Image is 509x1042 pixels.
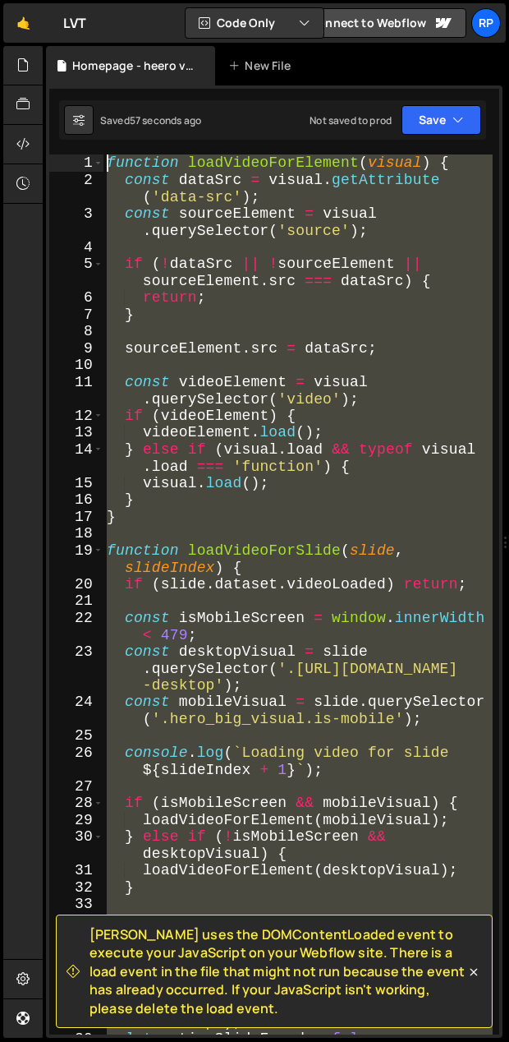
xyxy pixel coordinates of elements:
div: 11 [49,374,103,408]
div: 28 [49,795,103,812]
div: 15 [49,475,103,492]
div: 38 [49,980,103,1031]
div: 25 [49,727,103,745]
div: 33 [49,896,103,913]
div: 2 [49,172,103,205]
div: 29 [49,812,103,829]
div: 6 [49,289,103,307]
div: 16 [49,491,103,509]
div: 22 [49,610,103,643]
div: Not saved to prod [310,113,392,127]
div: 34 [49,913,103,930]
div: 35 [49,929,103,947]
div: 17 [49,509,103,526]
div: 9 [49,340,103,357]
div: 8 [49,323,103,340]
div: 57 seconds ago [130,113,201,127]
div: 27 [49,778,103,795]
div: 30 [49,828,103,862]
div: 3 [49,205,103,239]
div: 7 [49,307,103,324]
span: [PERSON_NAME] uses the DOMContentLoaded event to execute your JavaScript on your Webflow site. Th... [89,925,465,1017]
div: 31 [49,862,103,879]
div: 19 [49,542,103,576]
div: 26 [49,745,103,778]
div: 32 [49,879,103,897]
div: 1 [49,154,103,172]
div: New File [228,58,297,74]
div: 4 [49,239,103,256]
div: 37 [49,963,103,980]
div: 36 [49,947,103,964]
div: Saved [100,113,201,127]
div: Homepage - heero videos.js [72,58,195,74]
div: 18 [49,525,103,542]
div: LVT [63,13,86,33]
button: Code Only [186,8,323,38]
a: Connect to Webflow [296,8,466,38]
div: 23 [49,643,103,694]
div: 20 [49,576,103,593]
a: RP [471,8,501,38]
div: 24 [49,694,103,727]
div: 14 [49,441,103,475]
div: 5 [49,256,103,289]
div: 12 [49,408,103,425]
div: 10 [49,357,103,374]
button: Save [401,105,481,135]
div: 21 [49,592,103,610]
a: 🤙 [3,3,44,43]
div: 13 [49,424,103,441]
